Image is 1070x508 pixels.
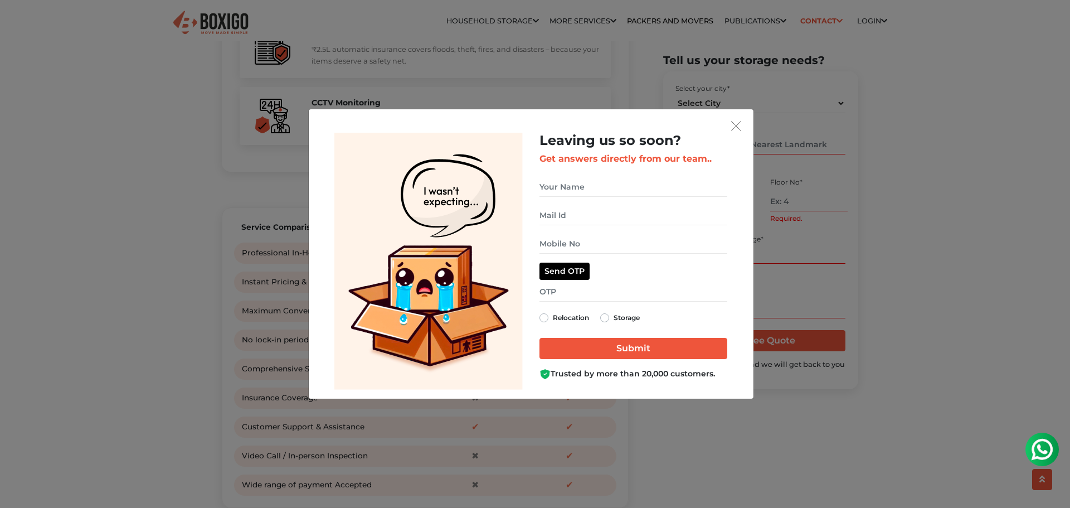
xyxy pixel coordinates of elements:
img: Lead Welcome Image [334,133,523,390]
img: whatsapp-icon.svg [11,11,33,33]
label: Relocation [553,311,589,325]
input: Submit [539,338,727,359]
label: Storage [614,311,640,325]
input: Mobile No [539,234,727,254]
h3: Get answers directly from our team.. [539,153,727,164]
div: Trusted by more than 20,000 customers. [539,368,727,380]
input: OTP [539,282,727,302]
img: exit [731,121,741,131]
input: Mail Id [539,206,727,225]
h2: Leaving us so soon? [539,133,727,149]
button: Send OTP [539,263,590,280]
img: Boxigo Customer Shield [539,369,551,380]
input: Your Name [539,177,727,197]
